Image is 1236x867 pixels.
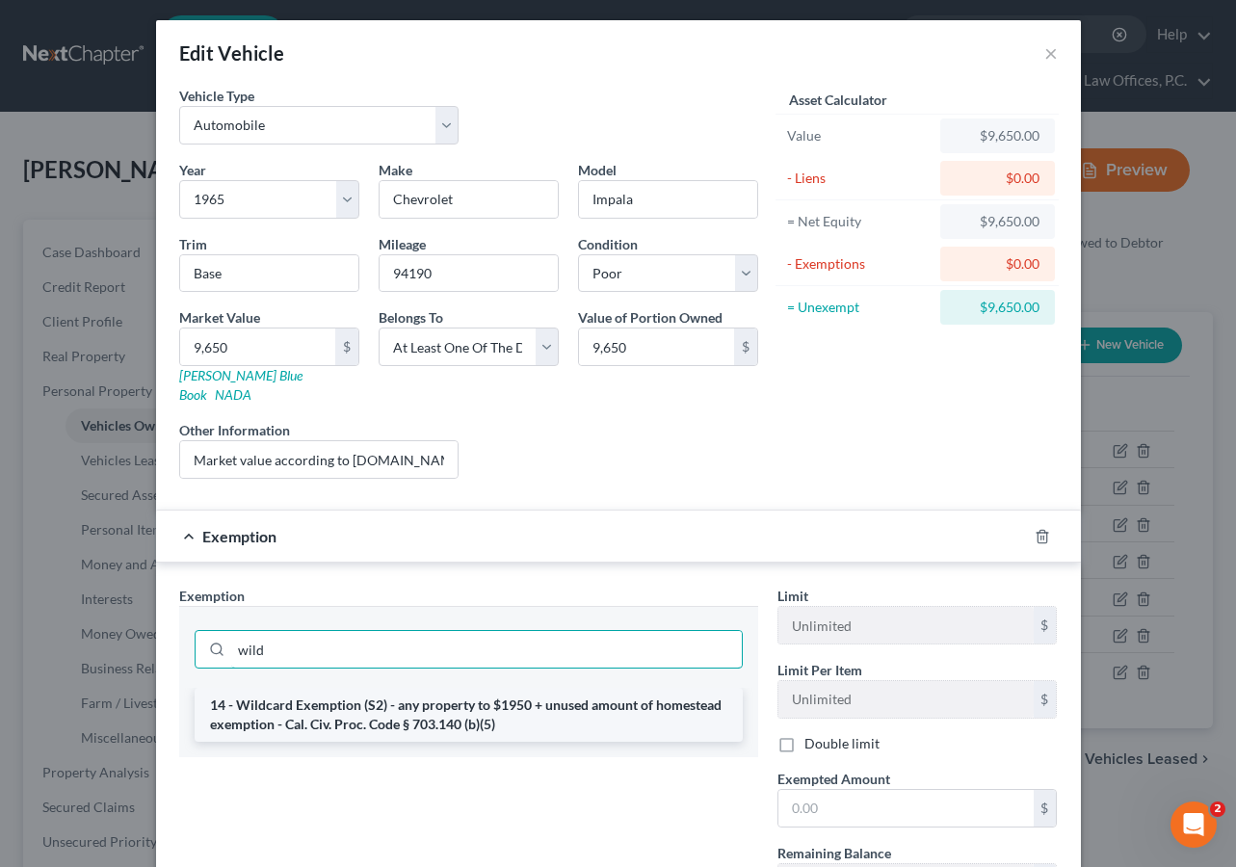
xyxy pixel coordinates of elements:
span: Make [379,162,412,178]
div: - Exemptions [787,254,933,274]
div: Edit Vehicle [179,39,285,66]
label: Condition [578,234,638,254]
div: $9,650.00 [956,298,1039,317]
input: ex. LS, LT, etc [180,255,358,292]
span: Exemption [179,588,245,604]
div: $ [1034,681,1057,718]
span: 2 [1210,801,1225,817]
div: - Liens [787,169,933,188]
div: $9,650.00 [956,212,1039,231]
div: $ [335,328,358,365]
label: Vehicle Type [179,86,254,106]
input: Search exemption rules... [231,631,742,668]
a: [PERSON_NAME] Blue Book [179,367,302,403]
label: Asset Calculator [789,90,887,110]
li: 14 - Wildcard Exemption (S2) - any property to $1950 + unused amount of homestead exemption - Cal... [195,688,743,742]
input: -- [778,607,1034,644]
div: $ [1034,790,1057,827]
label: Trim [179,234,207,254]
div: $9,650.00 [956,126,1039,145]
input: 0.00 [778,790,1034,827]
input: -- [380,255,558,292]
label: Other Information [179,420,290,440]
input: 0.00 [579,328,734,365]
button: × [1044,41,1058,65]
label: Limit Per Item [777,660,862,680]
a: NADA [215,386,251,403]
input: ex. Nissan [380,181,558,218]
div: $0.00 [956,254,1039,274]
div: $0.00 [956,169,1039,188]
label: Model [578,160,617,180]
iframe: Intercom live chat [1170,801,1217,848]
label: Remaining Balance [777,843,891,863]
label: Value of Portion Owned [578,307,723,328]
label: Year [179,160,206,180]
div: $ [734,328,757,365]
div: Value [787,126,933,145]
label: Double limit [804,734,880,753]
div: = Unexempt [787,298,933,317]
span: Limit [777,588,808,604]
input: (optional) [180,441,459,478]
input: -- [778,681,1034,718]
label: Mileage [379,234,426,254]
input: ex. Altima [579,181,757,218]
span: Exempted Amount [777,771,890,787]
span: Exemption [202,527,276,545]
div: $ [1034,607,1057,644]
label: Market Value [179,307,260,328]
div: = Net Equity [787,212,933,231]
span: Belongs To [379,309,443,326]
input: 0.00 [180,328,335,365]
